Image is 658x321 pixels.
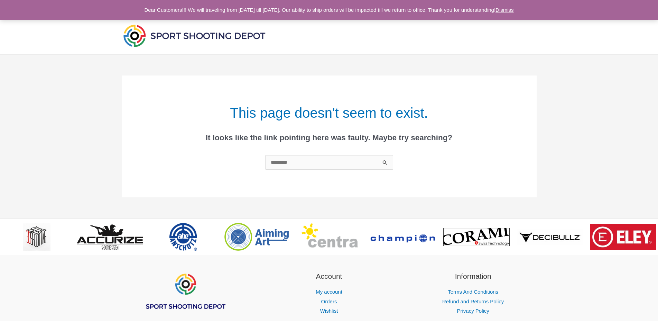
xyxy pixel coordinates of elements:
a: Refund and Returns Policy [442,298,504,304]
aside: Footer Widget 2 [266,271,392,316]
a: Terms And Conditions [448,289,498,295]
img: Sport Shooting Depot [122,23,267,48]
h2: Information [410,271,537,282]
a: Dismiss [495,7,514,13]
nav: Account [266,287,392,316]
img: brand logo [590,224,656,250]
nav: Information [410,287,537,316]
a: Wishlist [320,308,338,314]
h1: This page doesn't seem to exist. [156,103,502,123]
input: Search Submit [265,155,393,170]
div: It looks like the link pointing here was faulty. Maybe try searching? [156,131,502,145]
a: Orders [321,298,337,304]
a: Privacy Policy [457,308,489,314]
h2: Account [266,271,392,282]
aside: Footer Widget 3 [410,271,537,316]
a: My account [316,289,342,295]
